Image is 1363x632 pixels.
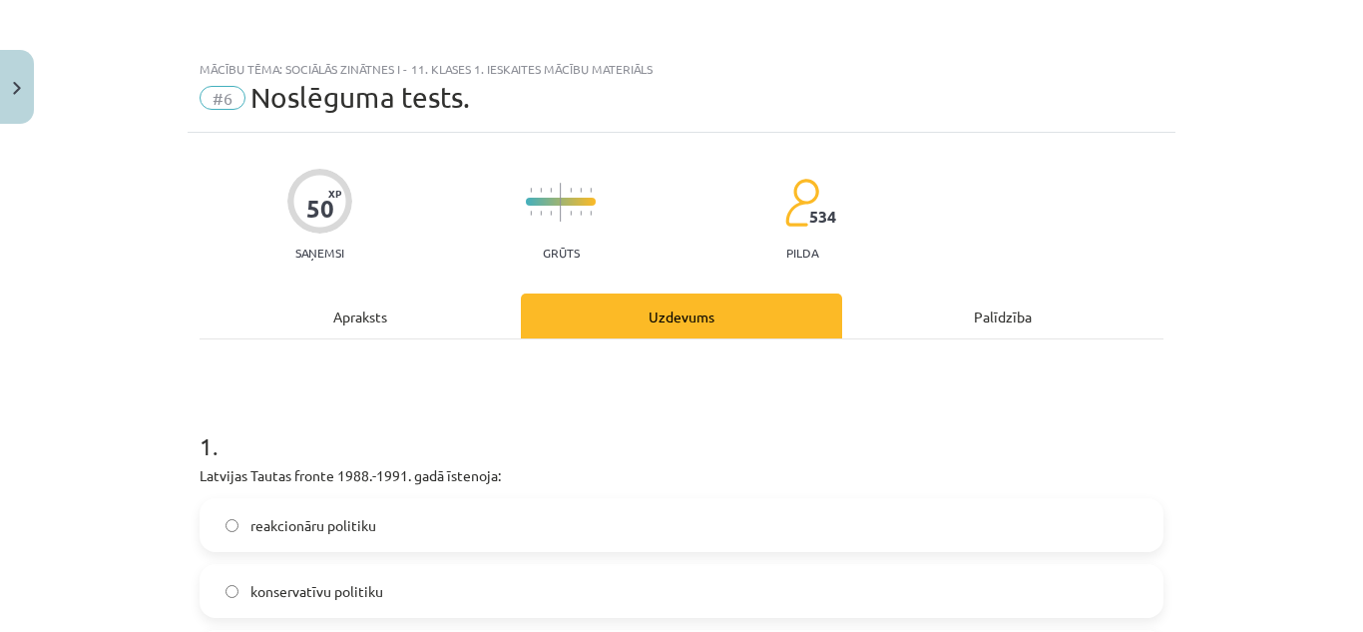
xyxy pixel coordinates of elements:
span: Noslēguma tests. [250,81,470,114]
img: icon-short-line-57e1e144782c952c97e751825c79c345078a6d821885a25fce030b3d8c18986b.svg [590,188,592,193]
p: Latvijas Tautas fronte 1988.-1991. gadā īstenoja: [200,465,1163,486]
img: icon-short-line-57e1e144782c952c97e751825c79c345078a6d821885a25fce030b3d8c18986b.svg [570,211,572,216]
div: Mācību tēma: Sociālās zinātnes i - 11. klases 1. ieskaites mācību materiāls [200,62,1163,76]
img: icon-long-line-d9ea69661e0d244f92f715978eff75569469978d946b2353a9bb055b3ed8787d.svg [560,183,562,222]
p: pilda [786,246,818,260]
span: XP [328,188,341,199]
img: icon-short-line-57e1e144782c952c97e751825c79c345078a6d821885a25fce030b3d8c18986b.svg [530,211,532,216]
img: icon-close-lesson-0947bae3869378f0d4975bcd49f059093ad1ed9edebbc8119c70593378902aed.svg [13,82,21,95]
span: #6 [200,86,245,110]
span: 534 [809,208,836,226]
img: icon-short-line-57e1e144782c952c97e751825c79c345078a6d821885a25fce030b3d8c18986b.svg [530,188,532,193]
p: Grūts [543,246,580,260]
img: icon-short-line-57e1e144782c952c97e751825c79c345078a6d821885a25fce030b3d8c18986b.svg [570,188,572,193]
input: reakcionāru politiku [226,519,238,532]
span: reakcionāru politiku [250,515,376,536]
img: icon-short-line-57e1e144782c952c97e751825c79c345078a6d821885a25fce030b3d8c18986b.svg [550,188,552,193]
div: Uzdevums [521,294,842,338]
img: icon-short-line-57e1e144782c952c97e751825c79c345078a6d821885a25fce030b3d8c18986b.svg [540,188,542,193]
img: icon-short-line-57e1e144782c952c97e751825c79c345078a6d821885a25fce030b3d8c18986b.svg [580,188,582,193]
img: students-c634bb4e5e11cddfef0936a35e636f08e4e9abd3cc4e673bd6f9a4125e45ecb1.svg [784,178,819,228]
span: konservatīvu politiku [250,581,383,602]
img: icon-short-line-57e1e144782c952c97e751825c79c345078a6d821885a25fce030b3d8c18986b.svg [540,211,542,216]
div: Palīdzība [842,294,1163,338]
img: icon-short-line-57e1e144782c952c97e751825c79c345078a6d821885a25fce030b3d8c18986b.svg [590,211,592,216]
h1: 1 . [200,397,1163,459]
img: icon-short-line-57e1e144782c952c97e751825c79c345078a6d821885a25fce030b3d8c18986b.svg [580,211,582,216]
img: icon-short-line-57e1e144782c952c97e751825c79c345078a6d821885a25fce030b3d8c18986b.svg [550,211,552,216]
input: konservatīvu politiku [226,585,238,598]
div: 50 [306,195,334,223]
div: Apraksts [200,294,521,338]
p: Saņemsi [287,246,352,260]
